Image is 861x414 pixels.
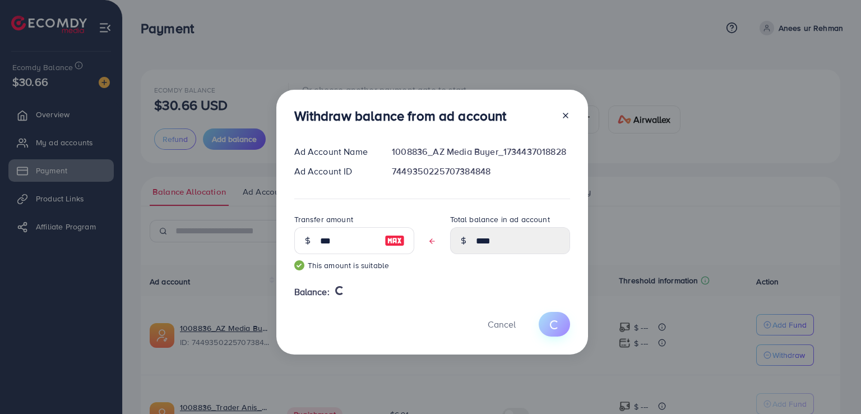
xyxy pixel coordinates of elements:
label: Transfer amount [294,214,353,225]
small: This amount is suitable [294,260,414,271]
label: Total balance in ad account [450,214,550,225]
div: 1008836_AZ Media Buyer_1734437018828 [383,145,578,158]
iframe: Chat [813,364,853,406]
img: guide [294,260,304,270]
img: image [385,234,405,247]
span: Balance: [294,286,330,298]
button: Cancel [474,312,530,336]
div: Ad Account ID [285,165,383,178]
div: 7449350225707384848 [383,165,578,178]
div: Ad Account Name [285,145,383,158]
h3: Withdraw balance from ad account [294,108,507,124]
span: Cancel [488,318,516,330]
